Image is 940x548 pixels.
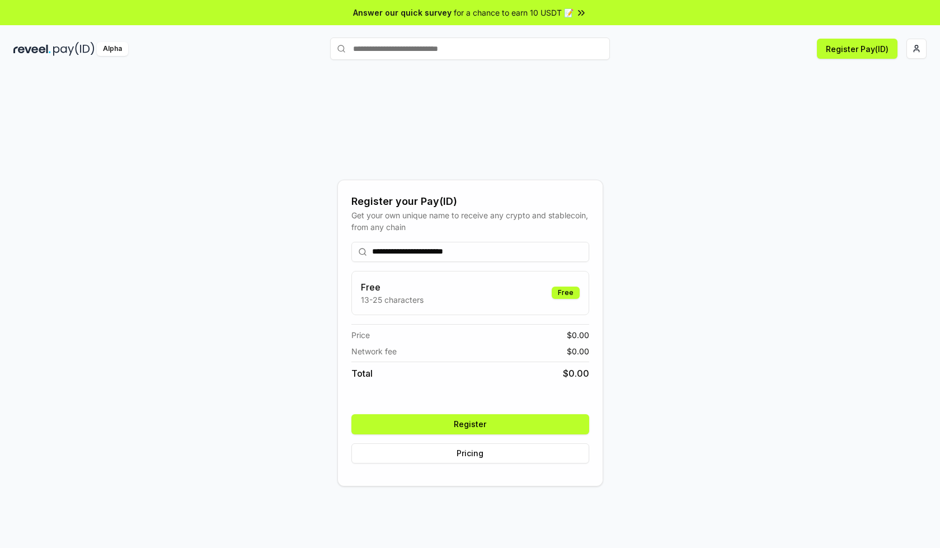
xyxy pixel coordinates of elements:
button: Register [351,414,589,434]
h3: Free [361,280,424,294]
img: reveel_dark [13,42,51,56]
span: Answer our quick survey [353,7,452,18]
div: Alpha [97,42,128,56]
div: Free [552,287,580,299]
span: for a chance to earn 10 USDT 📝 [454,7,574,18]
button: Pricing [351,443,589,463]
span: $ 0.00 [567,345,589,357]
span: $ 0.00 [567,329,589,341]
div: Register your Pay(ID) [351,194,589,209]
p: 13-25 characters [361,294,424,306]
button: Register Pay(ID) [817,39,897,59]
span: Total [351,367,373,380]
span: Network fee [351,345,397,357]
img: pay_id [53,42,95,56]
span: $ 0.00 [563,367,589,380]
div: Get your own unique name to receive any crypto and stablecoin, from any chain [351,209,589,233]
span: Price [351,329,370,341]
